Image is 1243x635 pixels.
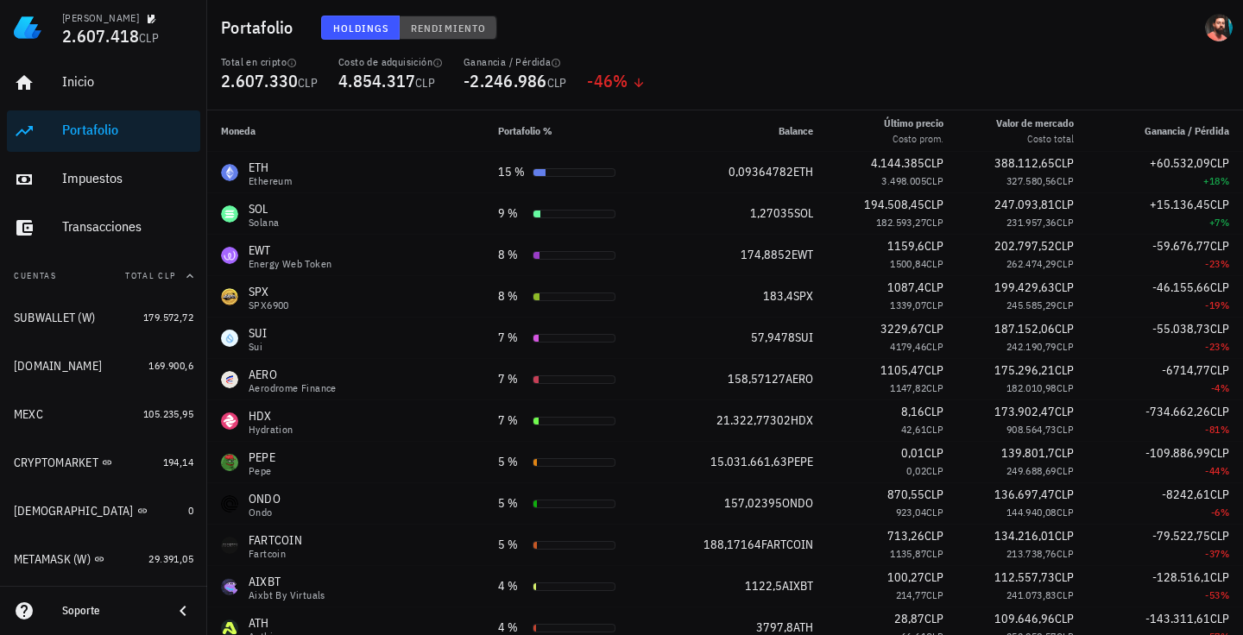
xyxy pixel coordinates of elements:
[924,487,943,502] span: CLP
[1221,423,1229,436] span: %
[894,611,924,626] span: 28,87
[1006,216,1057,229] span: 231.957,36
[1101,587,1229,604] div: -53
[756,619,793,635] span: 3797,8
[787,454,813,469] span: PEPE
[1210,569,1229,585] span: CLP
[249,259,331,269] div: Energy Web Token
[926,506,943,519] span: CLP
[221,55,318,69] div: Total en cripto
[14,552,91,567] div: METAMASK (W)
[1152,321,1210,336] span: -55.038,73
[1221,464,1229,477] span: %
[660,110,827,152] th: Balance: Sin ordenar. Pulse para ordenar de forma ascendente.
[782,495,813,511] span: ONDO
[249,424,293,435] div: Hydration
[793,619,813,635] span: ATH
[1145,124,1229,137] span: Ganancia / Pérdida
[7,159,200,200] a: Impuestos
[498,412,526,430] div: 7 %
[1057,423,1074,436] span: CLP
[221,454,238,471] div: PEPE-icon
[926,464,943,477] span: CLP
[249,590,325,600] div: aixbt by Virtuals
[1152,238,1210,254] span: -59.676,77
[249,573,325,590] div: AIXBT
[1210,445,1229,461] span: CLP
[1057,340,1074,353] span: CLP
[871,155,924,171] span: 4.144.385
[1057,547,1074,560] span: CLP
[1145,445,1210,461] span: -109.886,99
[7,207,200,248] a: Transacciones
[887,569,924,585] span: 100,27
[896,588,926,601] span: 214,77
[924,569,943,585] span: CLP
[994,404,1055,419] span: 173.902,47
[761,537,813,552] span: FARTCOIN
[716,412,791,428] span: 21.322,77302
[887,280,924,295] span: 1087,4
[1210,611,1229,626] span: CLP
[864,197,924,212] span: 194.508,45
[1101,297,1229,314] div: -19
[926,588,943,601] span: CLP
[994,197,1055,212] span: 247.093,81
[62,24,139,47] span: 2.607.418
[1006,174,1057,187] span: 327.580,56
[1145,404,1210,419] span: -734.662,26
[188,504,193,517] span: 0
[587,72,645,90] div: -46
[1145,611,1210,626] span: -143.311,61
[1210,404,1229,419] span: CLP
[1055,362,1074,378] span: CLP
[1101,380,1229,397] div: -4
[710,454,787,469] span: 15.031.661,63
[14,504,134,519] div: [DEMOGRAPHIC_DATA]
[1150,197,1210,212] span: +15.136,45
[926,216,943,229] span: CLP
[906,464,926,477] span: 0,02
[547,75,567,91] span: CLP
[782,578,813,594] span: AIXBT
[1006,299,1057,311] span: 245.585,29
[880,321,924,336] span: 3229,67
[924,528,943,544] span: CLP
[249,200,279,217] div: SOL
[926,257,943,270] span: CLP
[221,164,238,181] div: ETH-icon
[741,247,792,262] span: 174,8852
[924,280,943,295] span: CLP
[1210,238,1229,254] span: CLP
[14,456,98,470] div: CRYPTOMARKET
[498,453,526,471] div: 5 %
[221,69,298,92] span: 2.607.330
[793,164,813,179] span: ETH
[924,321,943,336] span: CLP
[7,345,200,387] a: [DOMAIN_NAME] 169.900,6
[1221,547,1229,560] span: %
[1150,155,1210,171] span: +60.532,09
[1210,197,1229,212] span: CLP
[498,370,526,388] div: 7 %
[786,371,813,387] span: AERO
[221,371,238,388] div: AERO-icon
[14,359,102,374] div: [DOMAIN_NAME]
[1152,528,1210,544] span: -79.522,75
[498,246,526,264] div: 8 %
[1055,445,1074,461] span: CLP
[249,217,279,228] div: Solana
[1057,174,1074,187] span: CLP
[1101,504,1229,521] div: -6
[464,69,547,92] span: -2.246.986
[1055,197,1074,212] span: CLP
[926,299,943,311] span: CLP
[1057,299,1074,311] span: CLP
[143,407,193,420] span: 105.235,95
[7,538,200,580] a: METAMASK (W) 29.391,05
[7,442,200,483] a: CRYPTOMARKET 194,14
[14,407,43,422] div: MEXC
[207,110,484,152] th: Moneda
[887,238,924,254] span: 1159,6
[62,11,139,25] div: [PERSON_NAME]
